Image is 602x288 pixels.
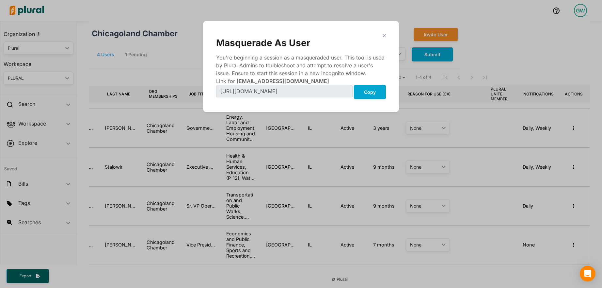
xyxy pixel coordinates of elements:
button: Copy [354,85,386,99]
div: Link for [216,77,386,85]
div: Modal [203,21,399,112]
div: Masquerade As User [216,37,386,48]
div: Open Intercom Messenger [580,266,595,281]
div: You're beginning a session as a masqueraded user. This tool is used by Plural Admins to toublesho... [216,54,386,77]
span: [EMAIL_ADDRESS][DOMAIN_NAME] [237,78,329,84]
